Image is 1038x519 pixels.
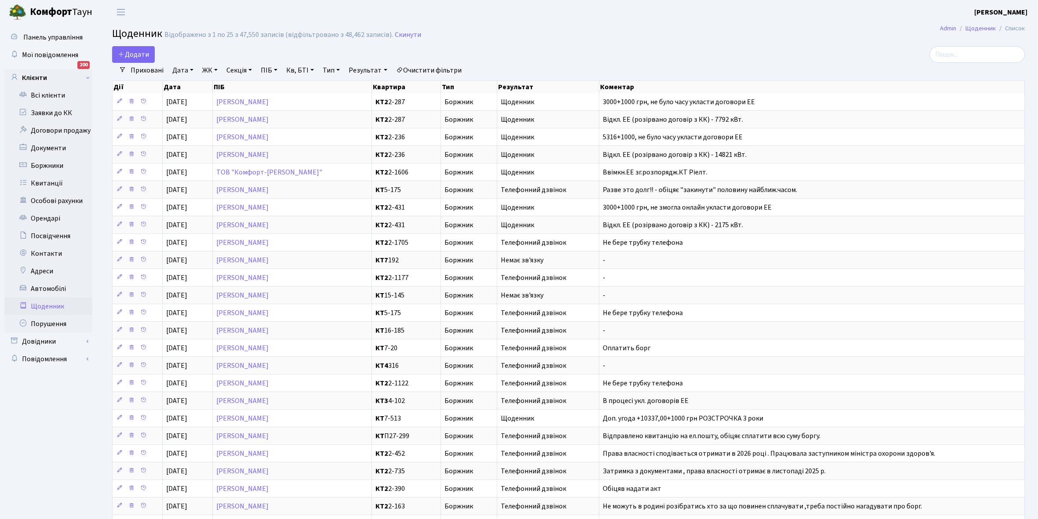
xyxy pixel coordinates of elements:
[501,485,595,492] span: Телефонний дзвінок
[216,414,269,423] a: [PERSON_NAME]
[375,309,437,316] span: 5-175
[216,220,269,230] a: [PERSON_NAME]
[4,29,92,46] a: Панель управління
[166,167,187,177] span: [DATE]
[375,308,384,318] b: КТ
[603,238,683,247] span: Не бере трубку телефона
[974,7,1027,17] b: [PERSON_NAME]
[4,245,92,262] a: Контакти
[501,362,595,369] span: Телефонний дзвінок
[603,220,743,230] span: Відкл. ЕЕ (розірвано договір з КК) - 2175 кВт.
[216,361,269,370] a: [PERSON_NAME]
[603,501,922,511] span: Не можуть в родині розібратись хто за що повинен сплачувати ,треба постійно нагадувати про борг.
[166,343,187,353] span: [DATE]
[77,61,90,69] div: 200
[929,46,1025,63] input: Пошук...
[375,169,437,176] span: 2-1606
[501,309,595,316] span: Телефонний дзвінок
[603,115,743,124] span: Відкл. ЕЕ (розірвано договір з КК) - 7792 кВт.
[216,273,269,283] a: [PERSON_NAME]
[444,327,493,334] span: Боржник
[166,308,187,318] span: [DATE]
[375,186,437,193] span: 5-175
[501,151,595,158] span: Щоденник
[375,290,384,300] b: КТ
[444,380,493,387] span: Боржник
[372,81,441,93] th: Квартира
[375,415,437,422] span: 7-513
[166,449,187,458] span: [DATE]
[375,378,388,388] b: КТ2
[444,257,493,264] span: Боржник
[375,239,437,246] span: 2-1705
[603,484,661,494] span: Обіцяв надати акт
[216,167,322,177] a: ТОВ "Комфорт-[PERSON_NAME]"
[216,343,269,353] a: [PERSON_NAME]
[9,4,26,21] img: logo.png
[444,397,493,404] span: Боржник
[113,81,163,93] th: Дії
[603,431,820,441] span: Відправлено квитанцію на ел.пошту, обіцяє сплатити всю суму боргу.
[395,31,421,39] a: Скинути
[965,24,996,33] a: Щоденник
[4,139,92,157] a: Документи
[216,378,269,388] a: [PERSON_NAME]
[375,396,388,406] b: КТ3
[444,239,493,246] span: Боржник
[166,326,187,335] span: [DATE]
[112,46,155,63] a: Додати
[375,503,437,510] span: 2-163
[375,343,384,353] b: КТ
[22,50,78,60] span: Мої повідомлення
[166,150,187,160] span: [DATE]
[375,449,388,458] b: КТ2
[375,326,384,335] b: КТ
[30,5,72,19] b: Комфорт
[345,63,390,78] a: Результат
[603,378,683,388] span: Не бере трубку телефона
[216,185,269,195] a: [PERSON_NAME]
[375,361,388,370] b: КТ4
[164,31,393,39] div: Відображено з 1 по 25 з 47,550 записів (відфільтровано з 48,462 записів).
[4,298,92,315] a: Щоденник
[375,431,384,441] b: КТ
[375,345,437,352] span: 7-20
[213,81,372,93] th: ПІБ
[444,345,493,352] span: Боржник
[501,327,595,334] span: Телефонний дзвінок
[375,97,388,107] b: КТ2
[216,431,269,441] a: [PERSON_NAME]
[166,238,187,247] span: [DATE]
[216,150,269,160] a: [PERSON_NAME]
[501,450,595,457] span: Телефонний дзвінок
[4,262,92,280] a: Адреси
[603,361,605,370] span: -
[375,151,437,158] span: 2-236
[166,378,187,388] span: [DATE]
[110,5,132,19] button: Переключити навігацію
[603,255,605,265] span: -
[375,327,437,334] span: 16-185
[501,204,595,211] span: Щоденник
[4,122,92,139] a: Договори продажу
[603,273,605,283] span: -
[166,203,187,212] span: [DATE]
[375,468,437,475] span: 2-735
[444,485,493,492] span: Боржник
[444,292,493,299] span: Боржник
[166,220,187,230] span: [DATE]
[375,397,437,404] span: 4-102
[375,292,437,299] span: 15-145
[216,132,269,142] a: [PERSON_NAME]
[501,292,595,299] span: Немає зв'язку
[166,396,187,406] span: [DATE]
[4,227,92,245] a: Посвідчення
[375,204,437,211] span: 2-431
[166,273,187,283] span: [DATE]
[375,485,437,492] span: 2-390
[166,501,187,511] span: [DATE]
[319,63,343,78] a: Тип
[444,116,493,123] span: Боржник
[4,87,92,104] a: Всі клієнти
[166,431,187,441] span: [DATE]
